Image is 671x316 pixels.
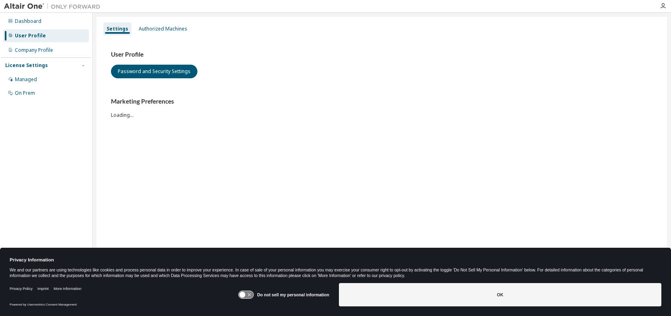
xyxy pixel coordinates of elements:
[107,26,128,32] div: Settings
[111,98,653,106] h3: Marketing Preferences
[15,76,37,83] div: Managed
[15,47,53,53] div: Company Profile
[111,51,653,59] h3: User Profile
[111,98,653,118] div: Loading...
[139,26,187,32] div: Authorized Machines
[15,90,35,96] div: On Prem
[15,33,46,39] div: User Profile
[15,18,41,24] div: Dashboard
[111,65,197,78] button: Password and Security Settings
[4,2,105,10] img: Altair One
[5,62,48,69] div: License Settings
